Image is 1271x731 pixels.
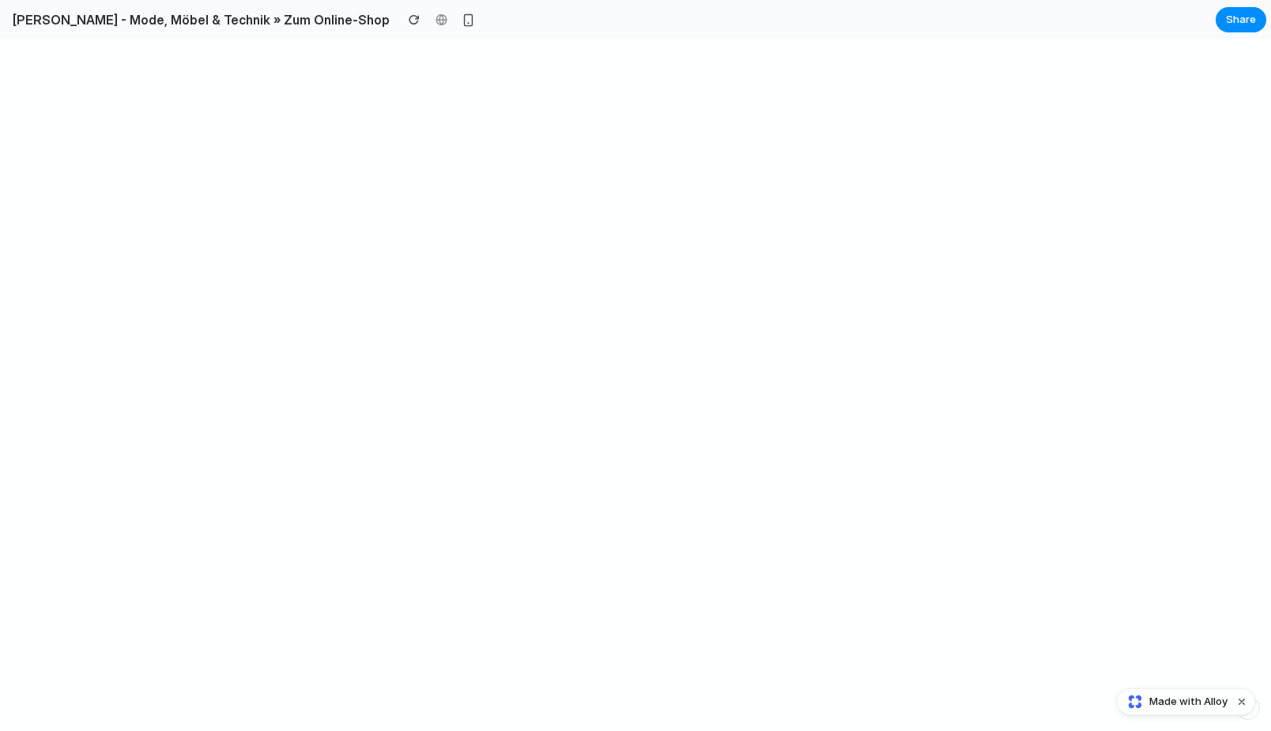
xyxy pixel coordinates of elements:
[6,10,390,29] h2: [PERSON_NAME] - Mode, Möbel & Technik » Zum Online-Shop
[1232,692,1251,711] button: Dismiss watermark
[1216,7,1266,32] button: Share
[1149,694,1228,710] span: Made with Alloy
[1226,12,1256,28] span: Share
[1118,694,1229,710] a: Made with Alloy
